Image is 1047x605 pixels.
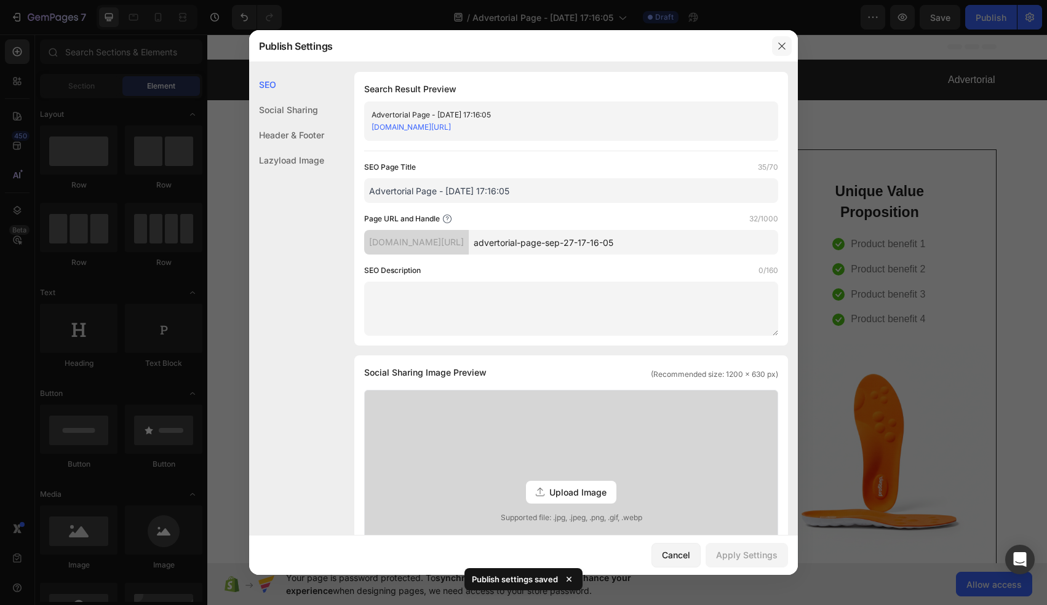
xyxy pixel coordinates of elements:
[364,161,416,173] label: SEO Page Title
[364,264,421,277] label: SEO Description
[52,168,180,186] p: Written by
[372,109,750,121] div: Advertorial Page - [DATE] 17:16:05
[96,172,177,182] span: [PERSON_NAME]
[643,276,718,294] p: Product benefit 4
[619,146,725,189] p: Unique Value Proposition
[364,82,778,97] h1: Search Result Preview
[52,116,517,161] p: [Heading 1] Describe the needs of users who are interested in the product.
[364,365,487,380] span: Social Sharing Image Preview
[563,310,781,527] img: Alt Image
[651,369,778,380] span: (Recommended size: 1200 x 630 px)
[643,226,718,244] p: Product benefit 2
[651,543,701,567] button: Cancel
[706,543,788,567] button: Apply Settings
[52,490,517,543] p: Do your legs have varicose veins or pain? don't worry, We have moderate compression stockings lik...
[364,178,778,203] input: Title
[716,548,778,561] div: Apply Settings
[249,122,324,148] div: Header & Footer
[51,207,518,469] img: Alt Image
[421,37,788,55] p: Advertorial
[372,122,451,132] a: [DOMAIN_NAME][URL]
[364,213,440,225] label: Page URL and Handle
[249,97,324,122] div: Social Sharing
[183,168,271,186] p: Published on
[758,161,778,173] label: 35/70
[364,230,469,255] div: [DOMAIN_NAME][URL]
[241,172,271,182] span: [DATE]
[749,213,778,225] label: 32/1000
[643,201,718,219] p: Product benefit 1
[643,251,718,269] p: Product benefit 3
[758,264,778,277] label: 0/160
[249,148,324,173] div: Lazyload Image
[365,512,778,523] span: Supported file: .jpg, .jpeg, .png, .gif, .webp
[249,30,766,62] div: Publish Settings
[52,36,419,55] p: Gemadvertorial
[662,548,690,561] div: Cancel
[249,72,324,97] div: SEO
[1005,545,1035,574] div: Open Intercom Messenger
[469,230,778,255] input: Handle
[472,573,558,585] p: Publish settings saved
[549,486,607,499] span: Upload Image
